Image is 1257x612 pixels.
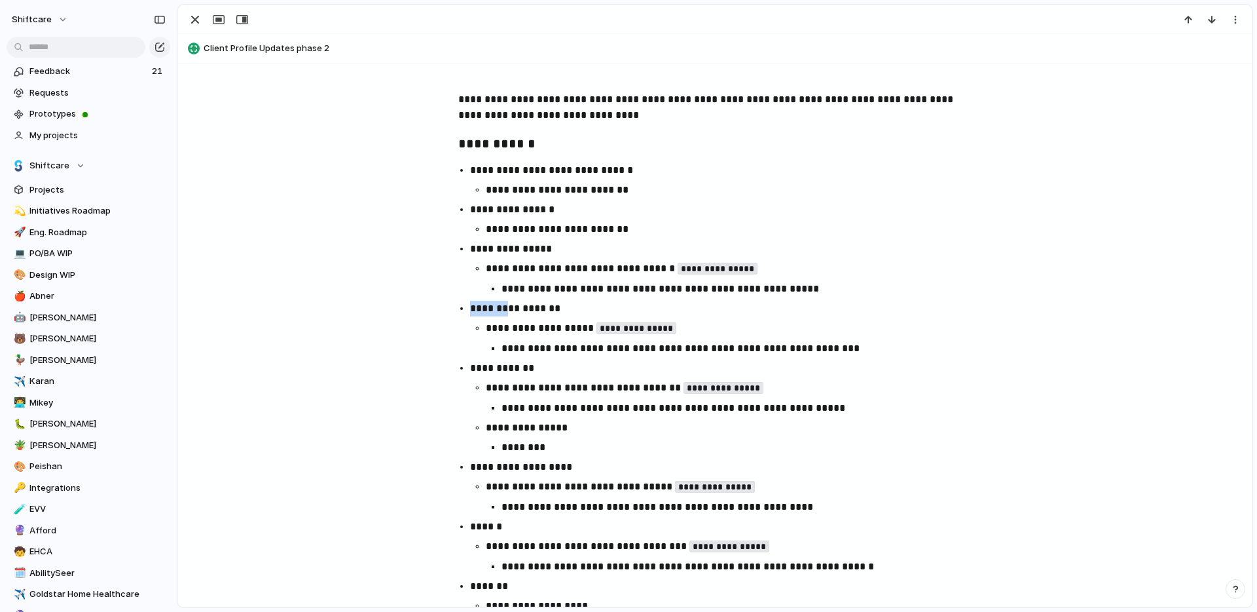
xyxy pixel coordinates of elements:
span: [PERSON_NAME] [29,417,166,430]
span: Prototypes [29,107,166,121]
span: Initiatives Roadmap [29,204,166,218]
a: 💻PO/BA WIP [7,244,170,263]
span: Mikey [29,396,166,410]
div: 🍎Abner [7,286,170,306]
span: shiftcare [12,13,52,26]
div: 🔑 [14,480,23,495]
a: My projects [7,126,170,145]
a: 🚀Eng. Roadmap [7,223,170,242]
span: Abner [29,290,166,303]
button: 🐻 [12,332,25,345]
button: ✈️ [12,588,25,601]
button: 🍎 [12,290,25,303]
div: 🪴 [14,438,23,453]
div: 🦆 [14,353,23,368]
a: 🐻[PERSON_NAME] [7,329,170,349]
div: 🗓️ [14,565,23,581]
button: 🪴 [12,439,25,452]
span: Integrations [29,482,166,495]
span: Design WIP [29,269,166,282]
div: 🍎 [14,289,23,304]
a: 🦆[PERSON_NAME] [7,351,170,370]
button: 🧒 [12,545,25,558]
button: 🧪 [12,503,25,516]
button: Client Profile Updates phase 2 [184,38,1246,59]
button: 👨‍💻 [12,396,25,410]
span: Karan [29,375,166,388]
div: 🎨 [14,459,23,474]
div: 🐛 [14,417,23,432]
span: Client Profile Updates phase 2 [204,42,1246,55]
a: 💫Initiatives Roadmap [7,201,170,221]
span: Eng. Roadmap [29,226,166,239]
a: ✈️Goldstar Home Healthcare [7,584,170,604]
a: 👨‍💻Mikey [7,393,170,413]
span: Peishan [29,460,166,473]
a: 🤖[PERSON_NAME] [7,308,170,328]
span: Goldstar Home Healthcare [29,588,166,601]
button: 💫 [12,204,25,218]
span: Feedback [29,65,148,78]
a: 🎨Design WIP [7,265,170,285]
div: 💻 [14,246,23,261]
button: ✈️ [12,375,25,388]
button: 🎨 [12,460,25,473]
span: EHCA [29,545,166,558]
a: Requests [7,83,170,103]
div: 💫 [14,204,23,219]
button: 🎨 [12,269,25,282]
button: Shiftcare [7,156,170,176]
div: ✈️ [14,374,23,389]
button: 🚀 [12,226,25,239]
div: 🧒 [14,545,23,560]
span: [PERSON_NAME] [29,332,166,345]
a: 🐛[PERSON_NAME] [7,414,170,434]
span: Requests [29,86,166,100]
a: 🧪EVV [7,499,170,519]
button: 🗓️ [12,567,25,580]
a: 🪴[PERSON_NAME] [7,436,170,455]
div: 🎨 [14,267,23,282]
div: 🚀 [14,225,23,240]
span: Projects [29,183,166,197]
button: 🦆 [12,354,25,367]
button: 💻 [12,247,25,260]
a: 🗓️AbilitySeer [7,564,170,583]
div: 🔮 [14,523,23,538]
div: ✈️ [14,587,23,602]
button: 🤖 [12,311,25,324]
div: 🐻 [14,332,23,347]
a: Feedback21 [7,62,170,81]
a: 🔑Integrations [7,478,170,498]
span: Shiftcare [29,159,69,172]
span: [PERSON_NAME] [29,439,166,452]
span: My projects [29,129,166,142]
a: ✈️Karan [7,372,170,391]
span: Afford [29,524,166,537]
button: 🔮 [12,524,25,537]
a: Projects [7,180,170,200]
button: 🔑 [12,482,25,495]
span: AbilitySeer [29,567,166,580]
div: 🤖 [14,310,23,325]
a: 🎨Peishan [7,457,170,476]
div: 🧪 [14,502,23,517]
span: [PERSON_NAME] [29,311,166,324]
span: [PERSON_NAME] [29,354,166,367]
a: 🧒EHCA [7,542,170,562]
